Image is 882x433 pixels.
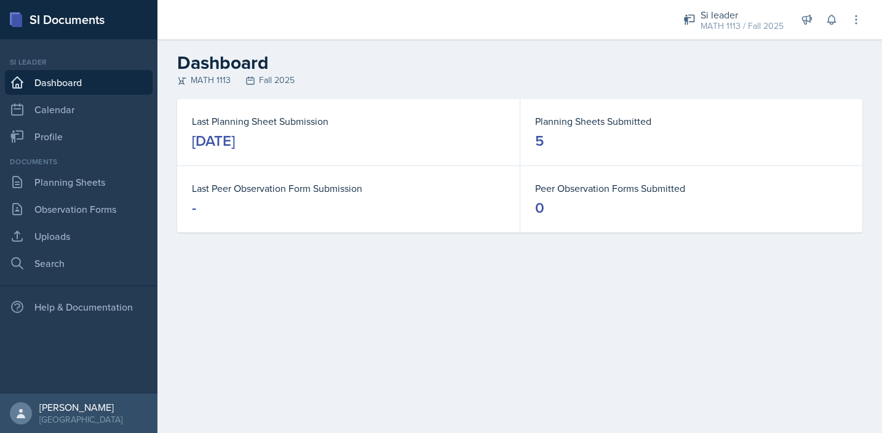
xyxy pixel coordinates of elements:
h2: Dashboard [177,52,862,74]
div: [GEOGRAPHIC_DATA] [39,413,122,426]
a: Planning Sheets [5,170,153,194]
div: Si leader [5,57,153,68]
div: [PERSON_NAME] [39,401,122,413]
a: Dashboard [5,70,153,95]
a: Calendar [5,97,153,122]
a: Uploads [5,224,153,248]
div: Help & Documentation [5,295,153,319]
a: Observation Forms [5,197,153,221]
div: 0 [535,198,544,218]
div: MATH 1113 Fall 2025 [177,74,862,87]
div: [DATE] [192,131,235,151]
dt: Peer Observation Forms Submitted [535,181,848,196]
div: 5 [535,131,544,151]
div: MATH 1113 / Fall 2025 [701,20,784,33]
div: Si leader [701,7,784,22]
dt: Last Peer Observation Form Submission [192,181,505,196]
dt: Planning Sheets Submitted [535,114,848,129]
dt: Last Planning Sheet Submission [192,114,505,129]
div: Documents [5,156,153,167]
div: - [192,198,196,218]
a: Search [5,251,153,276]
a: Profile [5,124,153,149]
